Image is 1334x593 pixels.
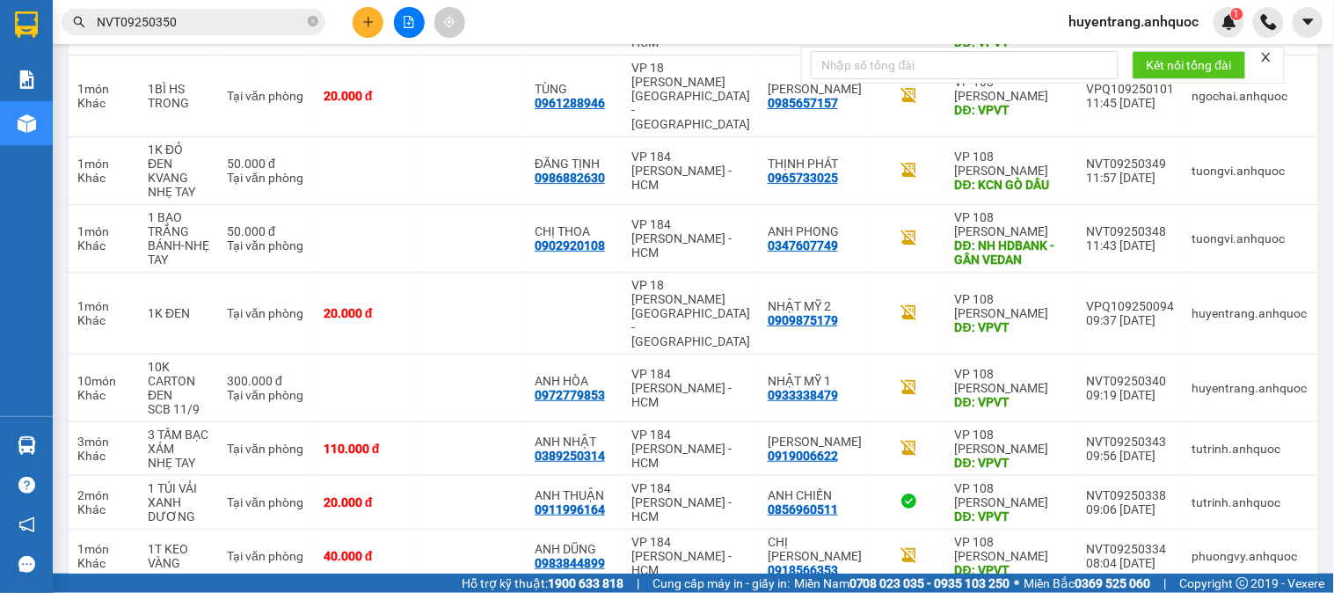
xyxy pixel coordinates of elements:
div: NHẸ TAY [148,456,209,470]
div: tuongvi.anhquoc [1192,164,1308,178]
div: CHỊ THOA [535,224,614,238]
div: 09:56 [DATE] [1087,449,1175,463]
div: Tại văn phòng [227,306,306,320]
span: file-add [403,16,415,28]
div: Khác [77,313,130,327]
button: Kết nối tổng đài [1133,51,1246,79]
div: NHẸ TAY [148,185,209,199]
div: VPQ109250101 [1087,82,1175,96]
div: 1 món [77,82,130,96]
div: 0965733025 [768,171,838,185]
span: close-circle [308,16,318,26]
div: 0933338479 [768,388,838,402]
div: NHẬT MỸ 2 [768,299,862,313]
div: ngochai.anhquoc [1192,89,1308,103]
div: VP 108 [PERSON_NAME] [955,292,1069,320]
strong: 0369 525 060 [1075,576,1151,590]
div: ANH THUẬN [535,488,614,502]
img: solution-icon [18,70,36,89]
div: DĐ: KCN GÒ DẦU [955,178,1069,192]
div: VP 18 [PERSON_NAME][GEOGRAPHIC_DATA] - [GEOGRAPHIC_DATA] [631,61,750,131]
div: 0909875179 [768,313,838,327]
button: plus [353,7,383,38]
div: 0856960511 [768,502,838,516]
div: 0983844899 [535,556,605,570]
div: 0347607749 [768,238,838,253]
span: huyentrang.anhquoc [1055,11,1214,33]
div: 3 món [77,435,130,449]
div: 0919006622 [768,449,838,463]
div: NVT09250340 [1087,374,1175,388]
div: TÙNG [535,82,614,96]
div: NVT09250334 [1087,542,1175,556]
div: ANH DŨNG [535,542,614,556]
div: DĐ: VPVT [955,320,1069,334]
div: Khác [77,171,130,185]
span: plus [362,16,375,28]
div: 0389250314 [535,449,605,463]
div: DĐ: NH HDBANK - GẦN VEDAN [955,238,1069,267]
div: VP 184 [PERSON_NAME] - HCM [631,428,750,470]
div: 10 món [77,374,130,388]
div: 1BÌ HS TRONG [148,82,209,110]
span: message [18,556,35,573]
button: caret-down [1293,7,1323,38]
div: 1 món [77,542,130,556]
img: icon-new-feature [1221,14,1237,30]
div: SCB 11/9 [148,402,209,416]
div: phuongvy.anhquoc [1192,549,1308,563]
button: aim [434,7,465,38]
div: 1 TÚI VẢI XANH DƯƠNG [148,481,209,523]
div: 3 TẤM BẠC XÁM [148,428,209,456]
div: 1K ĐỎ ĐEN KVANG [148,143,209,185]
div: 2 món [77,488,130,502]
div: huyentrang.anhquoc [1192,381,1308,395]
span: | [1164,574,1167,593]
div: Khác [77,388,130,402]
div: 1 BAO TRẮNG [148,210,209,238]
div: 300.000 đ [227,374,306,388]
div: Khác [77,502,130,516]
div: 1K ĐEN [148,306,209,320]
div: NVT09250338 [1087,488,1175,502]
div: VP 184 [PERSON_NAME] - HCM [631,535,750,577]
div: VP 18 [PERSON_NAME][GEOGRAPHIC_DATA] - [GEOGRAPHIC_DATA] [631,278,750,348]
div: 08:04 [DATE] [1087,556,1175,570]
div: 11:45 [DATE] [1087,96,1175,110]
div: 50.000 đ [227,224,306,238]
span: ⚪️ [1015,580,1020,587]
div: Khác [77,238,130,253]
div: VP 184 [PERSON_NAME] - HCM [631,217,750,260]
span: caret-down [1301,14,1316,30]
span: Hỗ trợ kỹ thuật: [462,574,623,593]
span: question-circle [18,477,35,494]
img: phone-icon [1261,14,1277,30]
div: Tại văn phòng [227,388,306,402]
span: Miền Nam [794,574,1010,593]
span: Miền Bắc [1024,574,1151,593]
div: Tại văn phòng [227,549,306,563]
img: logo-vxr [15,11,38,38]
div: CHỊ PHƯƠNG [768,535,862,563]
div: 20.000 đ [324,89,412,103]
div: VP 108 [PERSON_NAME] [955,428,1069,456]
div: 1 món [77,224,130,238]
div: DĐ: VPVT [955,563,1069,577]
div: DĐ: VPVT [955,509,1069,523]
div: huyentrang.anhquoc [1192,306,1308,320]
div: 110.000 đ [324,442,412,456]
div: 09:06 [DATE] [1087,502,1175,516]
span: aim [443,16,456,28]
div: NVT09250343 [1087,435,1175,449]
input: Tìm tên, số ĐT hoặc mã đơn [97,12,304,32]
div: VP 108 [PERSON_NAME] [955,367,1069,395]
sup: 1 [1231,8,1243,20]
div: 40.000 đ [324,549,412,563]
div: BÁNH-NHẸ TAY [148,238,209,267]
div: 0902920108 [535,238,605,253]
span: search [73,16,85,28]
div: Khác [77,449,130,463]
div: NVT09250349 [1087,157,1175,171]
div: ANH BẢO [768,435,862,449]
div: VP 184 [PERSON_NAME] - HCM [631,481,750,523]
